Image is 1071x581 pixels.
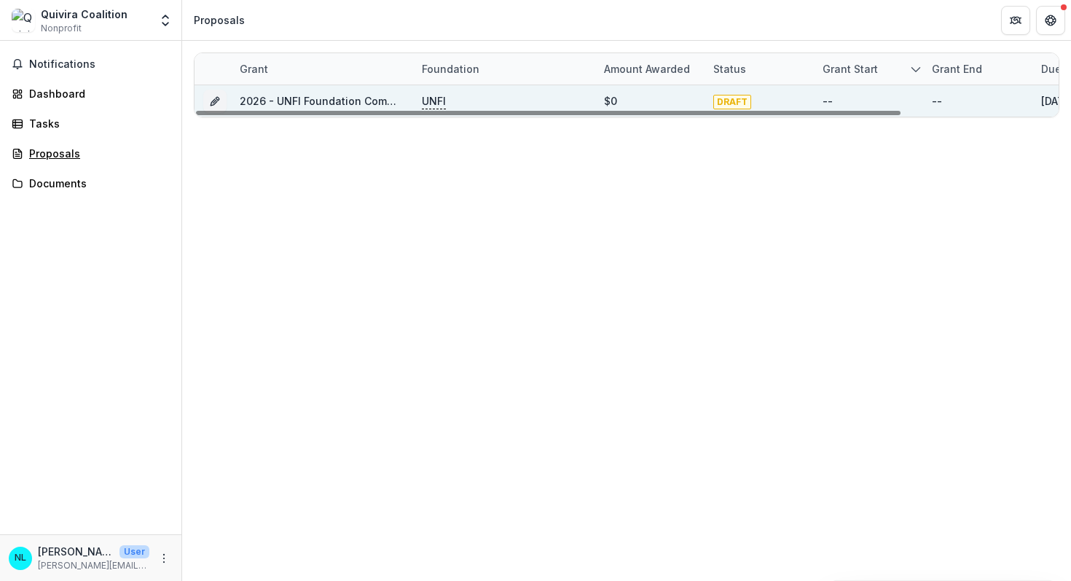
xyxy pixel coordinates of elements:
[41,7,127,22] div: Quivira Coalition
[188,9,251,31] nav: breadcrumb
[6,82,176,106] a: Dashboard
[923,53,1032,85] div: Grant end
[413,61,488,77] div: Foundation
[29,146,164,161] div: Proposals
[155,6,176,35] button: Open entity switcher
[29,86,164,101] div: Dashboard
[814,61,887,77] div: Grant start
[29,176,164,191] div: Documents
[29,58,170,71] span: Notifications
[6,141,176,165] a: Proposals
[1001,6,1030,35] button: Partners
[119,545,149,558] p: User
[814,53,923,85] div: Grant start
[231,53,413,85] div: Grant
[15,553,26,563] div: Nina Listro
[6,112,176,136] a: Tasks
[595,61,699,77] div: Amount awarded
[713,95,751,109] span: DRAFT
[923,61,991,77] div: Grant end
[910,63,922,75] svg: sorted descending
[705,53,814,85] div: Status
[194,12,245,28] div: Proposals
[823,93,833,109] div: --
[932,93,942,109] div: --
[413,53,595,85] div: Foundation
[705,61,755,77] div: Status
[422,93,446,109] p: UNFI
[6,171,176,195] a: Documents
[155,550,173,567] button: More
[6,52,176,76] button: Notifications
[595,53,705,85] div: Amount awarded
[240,95,519,107] a: 2026 - UNFI Foundation Community Grants Application
[38,559,149,572] p: [PERSON_NAME][EMAIL_ADDRESS][DOMAIN_NAME]
[38,544,114,559] p: [PERSON_NAME]
[203,90,227,113] button: Grant a7435381-9b81-4759-8393-c350ac645842
[41,22,82,35] span: Nonprofit
[12,9,35,32] img: Quivira Coalition
[231,61,277,77] div: Grant
[1036,6,1065,35] button: Get Help
[604,93,617,109] div: $0
[29,116,164,131] div: Tasks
